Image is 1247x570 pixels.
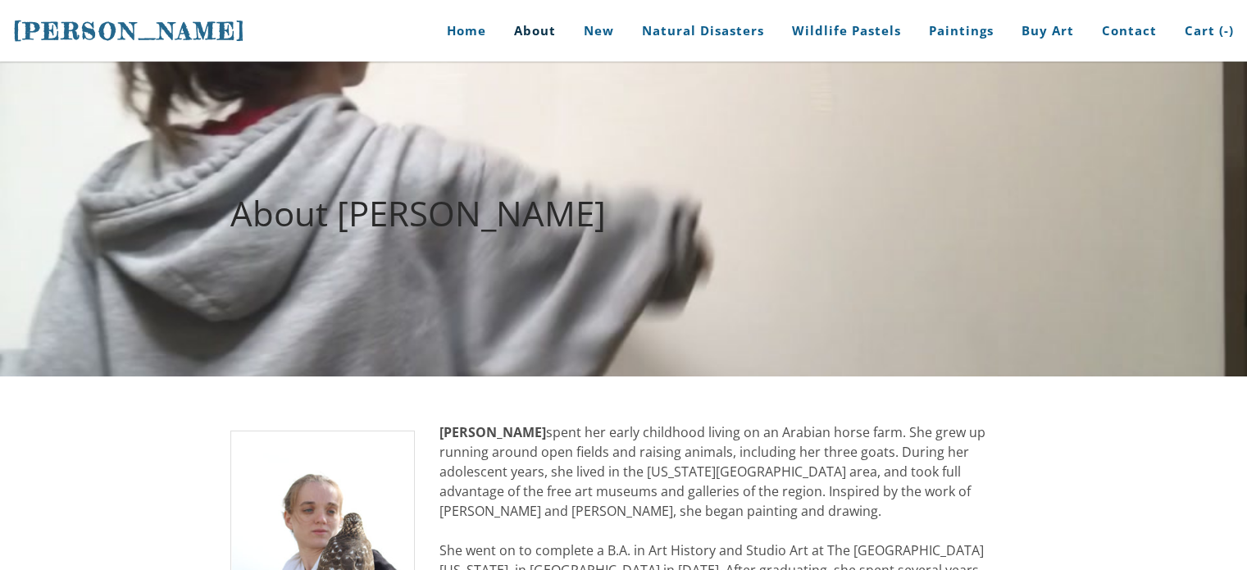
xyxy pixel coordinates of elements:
[230,189,606,236] font: About [PERSON_NAME]
[439,423,546,441] strong: [PERSON_NAME]
[1224,22,1229,39] span: -
[13,16,246,47] a: [PERSON_NAME]
[13,17,246,45] span: [PERSON_NAME]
